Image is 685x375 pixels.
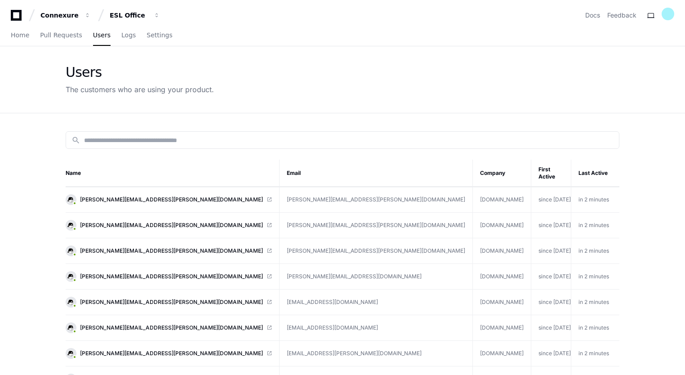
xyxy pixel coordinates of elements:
div: The customers who are using your product. [66,84,214,95]
span: Settings [147,32,172,38]
span: [PERSON_NAME][EMAIL_ADDRESS][PERSON_NAME][DOMAIN_NAME] [80,324,263,331]
img: 2.svg [67,349,75,357]
a: Logs [121,25,136,46]
td: [PERSON_NAME][EMAIL_ADDRESS][PERSON_NAME][DOMAIN_NAME] [280,213,473,238]
td: [DOMAIN_NAME] [473,290,531,315]
td: [DOMAIN_NAME] [473,213,531,238]
td: [PERSON_NAME][EMAIL_ADDRESS][DOMAIN_NAME] [280,264,473,290]
img: 2.svg [67,221,75,229]
td: [EMAIL_ADDRESS][DOMAIN_NAME] [280,290,473,315]
td: in 2 minutes [571,213,626,238]
td: [DOMAIN_NAME] [473,187,531,213]
a: [PERSON_NAME][EMAIL_ADDRESS][PERSON_NAME][DOMAIN_NAME] [66,220,272,231]
td: since [DATE] [531,238,571,264]
span: [PERSON_NAME][EMAIL_ADDRESS][PERSON_NAME][DOMAIN_NAME] [80,196,263,203]
td: since [DATE] [531,187,571,213]
button: ESL Office [106,7,164,23]
td: [PERSON_NAME][EMAIL_ADDRESS][PERSON_NAME][DOMAIN_NAME] [280,187,473,213]
td: since [DATE] [531,213,571,238]
span: [PERSON_NAME][EMAIL_ADDRESS][PERSON_NAME][DOMAIN_NAME] [80,350,263,357]
img: 2.svg [67,298,75,306]
a: Docs [585,11,600,20]
th: Company [473,160,531,187]
mat-icon: search [71,136,80,145]
span: [PERSON_NAME][EMAIL_ADDRESS][PERSON_NAME][DOMAIN_NAME] [80,299,263,306]
a: Home [11,25,29,46]
td: [PERSON_NAME][EMAIL_ADDRESS][PERSON_NAME][DOMAIN_NAME] [280,238,473,264]
span: Pull Requests [40,32,82,38]
th: Email [280,160,473,187]
span: Logs [121,32,136,38]
div: Users [66,64,214,80]
a: Pull Requests [40,25,82,46]
a: Users [93,25,111,46]
td: in 2 minutes [571,290,626,315]
img: 2.svg [67,272,75,281]
span: Home [11,32,29,38]
a: [PERSON_NAME][EMAIL_ADDRESS][PERSON_NAME][DOMAIN_NAME] [66,348,272,359]
a: [PERSON_NAME][EMAIL_ADDRESS][PERSON_NAME][DOMAIN_NAME] [66,194,272,205]
td: in 2 minutes [571,315,626,341]
span: [PERSON_NAME][EMAIL_ADDRESS][PERSON_NAME][DOMAIN_NAME] [80,222,263,229]
img: 2.svg [67,246,75,255]
img: 2.svg [67,195,75,204]
td: since [DATE] [531,315,571,341]
button: Connexure [37,7,94,23]
td: [DOMAIN_NAME] [473,264,531,290]
a: [PERSON_NAME][EMAIL_ADDRESS][PERSON_NAME][DOMAIN_NAME] [66,297,272,308]
td: [DOMAIN_NAME] [473,341,531,366]
td: since [DATE] [531,341,571,366]
span: [PERSON_NAME][EMAIL_ADDRESS][PERSON_NAME][DOMAIN_NAME] [80,273,263,280]
td: [DOMAIN_NAME] [473,315,531,341]
th: Last Active [571,160,626,187]
th: First Active [531,160,571,187]
td: [EMAIL_ADDRESS][DOMAIN_NAME] [280,315,473,341]
span: [PERSON_NAME][EMAIL_ADDRESS][PERSON_NAME][DOMAIN_NAME] [80,247,263,254]
td: since [DATE] [531,290,571,315]
a: [PERSON_NAME][EMAIL_ADDRESS][PERSON_NAME][DOMAIN_NAME] [66,246,272,256]
img: 2.svg [67,323,75,332]
td: in 2 minutes [571,187,626,213]
a: Settings [147,25,172,46]
td: in 2 minutes [571,238,626,264]
td: in 2 minutes [571,264,626,290]
td: in 2 minutes [571,341,626,366]
td: [EMAIL_ADDRESS][PERSON_NAME][DOMAIN_NAME] [280,341,473,366]
a: [PERSON_NAME][EMAIL_ADDRESS][PERSON_NAME][DOMAIN_NAME] [66,322,272,333]
td: [DOMAIN_NAME] [473,238,531,264]
th: Name [66,160,280,187]
td: since [DATE] [531,264,571,290]
span: Users [93,32,111,38]
a: [PERSON_NAME][EMAIL_ADDRESS][PERSON_NAME][DOMAIN_NAME] [66,271,272,282]
button: Feedback [607,11,636,20]
div: Connexure [40,11,79,20]
div: ESL Office [110,11,148,20]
